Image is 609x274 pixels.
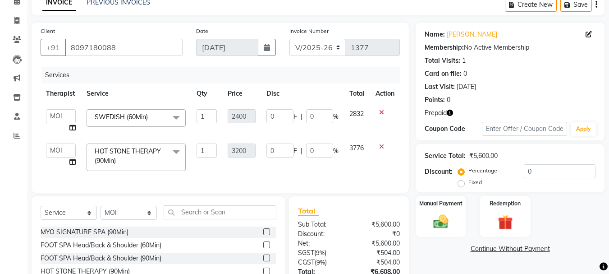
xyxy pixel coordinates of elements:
label: Date [196,27,208,35]
div: ₹5,600.00 [349,239,407,248]
span: Prepaid [425,108,447,118]
div: Services [41,67,407,84]
div: ₹504.00 [349,248,407,258]
label: Invoice Number [289,27,329,35]
span: | [301,112,302,121]
label: Client [41,27,55,35]
div: Service Total: [425,151,466,161]
input: Search or Scan [164,205,276,219]
div: Membership: [425,43,464,52]
a: x [148,113,152,121]
div: Discount: [425,167,453,176]
div: FOOT SPA Head/Back & Shoulder (60Min) [41,241,161,250]
th: Disc [261,84,344,104]
div: ( ) [291,258,349,267]
th: Total [344,84,371,104]
label: Percentage [468,167,497,175]
span: HOT STONE THERAPY (90Min) [95,147,161,165]
span: % [333,112,339,121]
div: Discount: [291,229,349,239]
th: Action [370,84,400,104]
a: [PERSON_NAME] [447,30,497,39]
span: SWEDISH (60Min) [95,113,148,121]
a: Continue Without Payment [417,244,603,254]
a: x [116,157,120,165]
div: Sub Total: [291,220,349,229]
div: [DATE] [457,82,476,92]
div: ( ) [291,248,349,258]
div: Card on file: [425,69,462,79]
div: 0 [463,69,467,79]
span: 3776 [349,144,364,152]
div: ₹5,600.00 [469,151,498,161]
div: Last Visit: [425,82,455,92]
span: 2832 [349,110,364,118]
label: Fixed [468,178,482,186]
th: Qty [191,84,222,104]
span: F [293,146,297,156]
span: 9% [316,249,325,256]
th: Price [222,84,261,104]
span: SGST [298,249,314,257]
input: Enter Offer / Coupon Code [482,122,567,136]
div: Points: [425,95,445,105]
th: Service [81,84,191,104]
div: 0 [447,95,450,105]
div: ₹5,600.00 [349,220,407,229]
span: % [333,146,339,156]
div: Total Visits: [425,56,460,65]
div: Coupon Code [425,124,481,134]
span: CGST [298,258,315,266]
div: FOOT SPA Head/Back & Shoulder (90Min) [41,254,161,263]
span: Total [298,206,319,216]
div: Net: [291,239,349,248]
button: +91 [41,39,66,56]
div: MYO SIGNATURE SPA (90Min) [41,228,128,237]
span: | [301,146,302,156]
label: Redemption [490,200,521,208]
div: ₹504.00 [349,258,407,267]
img: _cash.svg [429,213,453,230]
div: No Active Membership [425,43,595,52]
th: Therapist [41,84,81,104]
div: 1 [462,56,466,65]
span: F [293,112,297,121]
input: Search by Name/Mobile/Email/Code [65,39,183,56]
button: Apply [571,122,596,136]
div: ₹0 [349,229,407,239]
img: _gift.svg [493,213,517,232]
div: Name: [425,30,445,39]
span: 9% [316,259,325,266]
label: Manual Payment [419,200,462,208]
